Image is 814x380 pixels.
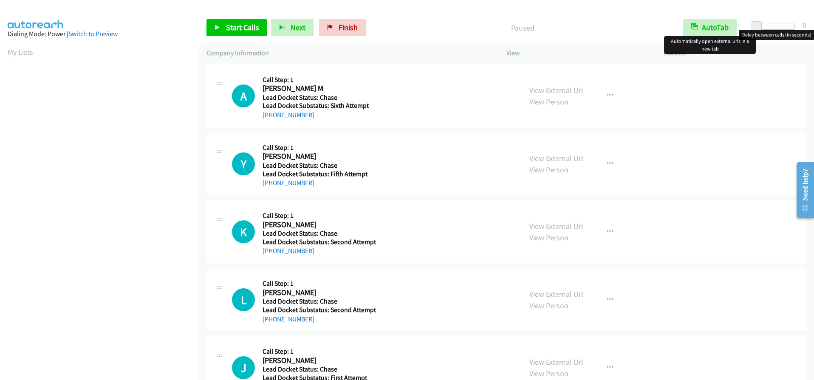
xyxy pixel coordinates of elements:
a: Finish [319,19,366,36]
a: View Person [529,301,568,310]
h2: [PERSON_NAME] M [263,84,376,93]
h5: Lead Docket Status: Chase [263,297,376,306]
h5: Lead Docket Substatus: Fifth Attempt [263,170,376,178]
a: View Person [529,165,568,175]
button: AutoTab [683,19,737,36]
span: Start Calls [226,23,259,32]
h5: Lead Docket Substatus: Sixth Attempt [263,101,376,110]
h5: Call Step: 1 [263,144,376,152]
h1: J [232,356,255,379]
h5: Call Step: 1 [263,76,376,84]
h1: K [232,220,255,243]
a: My Lists [8,47,33,57]
h1: Y [232,152,255,175]
a: View External Url [529,289,583,299]
div: The call is yet to be attempted [232,152,255,175]
h5: Lead Docket Status: Chase [263,93,376,102]
div: Automatically open external urls in a new tab [664,36,756,54]
iframe: Resource Center [789,156,814,224]
h1: A [232,84,255,107]
div: The call is yet to be attempted [232,220,255,243]
span: Next [291,23,305,32]
h5: Lead Docket Status: Chase [263,365,376,374]
a: [PHONE_NUMBER] [263,179,314,187]
a: Start Calls [206,19,267,36]
div: The call is yet to be attempted [232,356,255,379]
h5: Lead Docket Status: Chase [263,229,376,238]
a: View External Url [529,357,583,367]
h5: Lead Docket Substatus: Second Attempt [263,238,376,246]
a: [PHONE_NUMBER] [263,247,314,255]
div: 0 [803,19,806,31]
h2: [PERSON_NAME] [263,288,376,298]
h5: Call Step: 1 [263,211,376,220]
p: View [506,48,649,58]
p: Paused [377,22,668,34]
a: View External Url [529,153,583,163]
h1: L [232,288,255,311]
h5: Lead Docket Status: Chase [263,161,376,170]
a: View Person [529,369,568,378]
span: Finish [339,23,358,32]
h2: [PERSON_NAME] [263,220,376,230]
a: [PHONE_NUMBER] [263,315,314,323]
h2: [PERSON_NAME] [263,152,376,161]
h5: Call Step: 1 [263,279,376,288]
a: View External Url [529,221,583,231]
p: Company Information [206,48,491,58]
a: Switch to Preview [68,30,118,38]
a: View Person [529,97,568,107]
a: View External Url [529,85,583,95]
div: The call is yet to be attempted [232,288,255,311]
h5: Lead Docket Substatus: Second Attempt [263,306,376,314]
a: View Person [529,233,568,242]
a: [PHONE_NUMBER] [263,111,314,119]
div: Dialing Mode: Power | [8,29,191,39]
h2: [PERSON_NAME] [263,356,376,366]
button: Next [271,19,314,36]
h5: Call Step: 1 [263,347,376,356]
